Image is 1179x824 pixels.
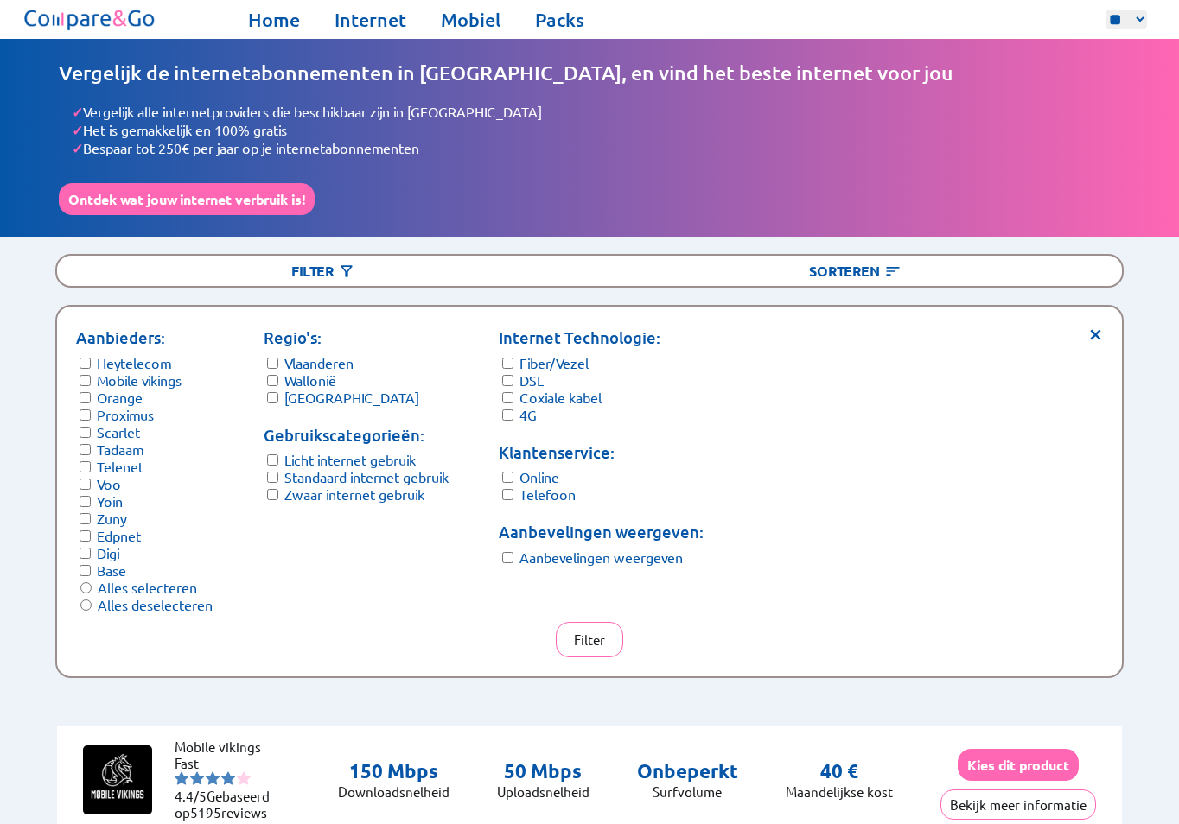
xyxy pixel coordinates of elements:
[497,759,589,783] p: 50 Mbps
[97,527,141,544] label: Edpnet
[940,796,1096,813] a: Bekijk meer informatie
[97,475,121,492] label: Voo
[519,371,544,389] label: DSL
[97,544,119,561] label: Digi
[958,749,1079,781] button: Kies dit product
[97,406,154,423] label: Proximus
[97,561,126,579] label: Base
[248,8,300,32] a: Home
[519,548,683,566] label: Aanbevelingen weergeven
[72,121,1120,139] li: Het is gemakkelijk en 100% gratis
[98,596,213,613] label: Alles deselecteren
[97,510,126,527] label: Zuny
[175,755,278,771] li: Fast
[59,183,315,215] button: Ontdek wat jouw internet verbruik is!
[97,423,140,441] label: Scarlet
[940,789,1096,820] button: Bekijk meer informatie
[338,263,355,280] img: Knop om het internet filtermenu te openen
[97,389,143,406] label: Orange
[284,451,416,468] label: Licht internet gebruik
[76,326,213,350] p: Aanbieders:
[958,757,1079,773] a: Kies dit product
[190,771,204,785] img: starnr2
[97,354,171,371] label: Heytelecom
[519,354,589,371] label: Fiber/Vezel
[820,759,858,783] p: 40 €
[72,139,1120,157] li: Bespaar tot 250€ per jaar op je internetabonnementen
[335,8,406,32] a: Internet
[535,8,584,32] a: Packs
[884,263,902,280] img: Knop om het internet sorteermenu te openen
[97,492,123,510] label: Yoin
[57,256,589,286] div: Filter
[1088,326,1103,339] span: ×
[206,771,220,785] img: starnr3
[237,771,251,785] img: starnr5
[284,354,354,371] label: Vlaanderen
[519,468,559,485] label: Online
[637,759,738,783] p: Onbeperkt
[497,783,589,800] p: Uploadsnelheid
[175,788,207,804] span: 4.4/5
[21,4,160,35] img: Logo of Compare&Go
[284,389,419,406] label: [GEOGRAPHIC_DATA]
[72,121,83,139] span: ✓
[284,468,449,485] label: Standaard internet gebruik
[519,485,576,503] label: Telefoon
[284,371,336,389] label: Wallonië
[98,579,197,596] label: Alles selecteren
[589,256,1122,286] div: Sorteren
[499,441,704,465] p: Klantenservice:
[221,771,235,785] img: starnr4
[338,783,449,800] p: Downloadsnelheid
[190,804,221,821] span: 5195
[499,520,704,544] p: Aanbevelingen weergeven:
[637,783,738,800] p: Surfvolume
[519,389,602,406] label: Coxiale kabel
[441,8,500,32] a: Mobiel
[556,622,623,657] button: Filter
[786,783,893,800] p: Maandelijkse kost
[83,745,152,814] img: Logo of Mobile vikings
[97,441,143,458] label: Tadaam
[97,371,182,389] label: Mobile vikings
[175,771,188,785] img: starnr1
[72,139,83,157] span: ✓
[72,103,83,121] span: ✓
[59,60,1120,86] h1: Vergelijk de internetabonnementen in [GEOGRAPHIC_DATA], en vind het beste internet voor jou
[97,458,143,475] label: Telenet
[72,103,1120,121] li: Vergelijk alle internetproviders die beschikbaar zijn in [GEOGRAPHIC_DATA]
[338,759,449,783] p: 150 Mbps
[284,485,424,503] label: Zwaar internet gebruik
[499,326,704,350] p: Internet Technologie:
[175,738,278,755] li: Mobile vikings
[264,326,449,350] p: Regio's:
[175,788,278,821] li: Gebaseerd op reviews
[519,406,537,423] label: 4G
[264,423,449,447] p: Gebruikscategorieën:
